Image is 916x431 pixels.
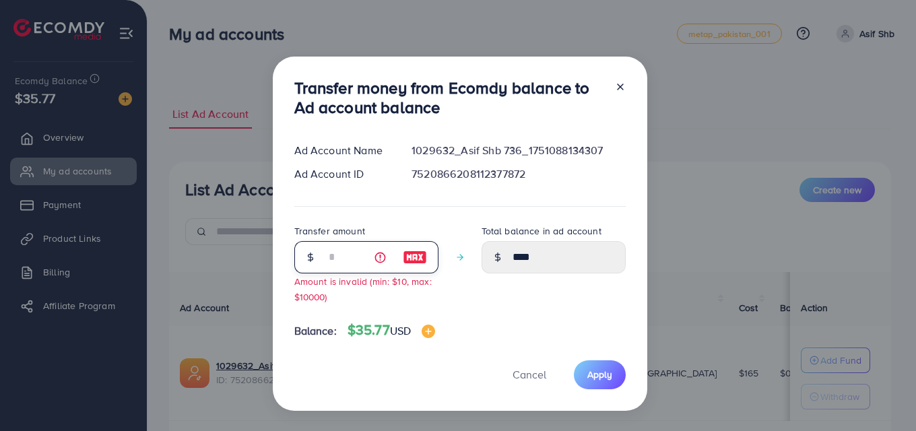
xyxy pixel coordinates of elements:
[294,224,365,238] label: Transfer amount
[496,360,563,389] button: Cancel
[390,323,411,338] span: USD
[513,367,546,382] span: Cancel
[587,368,612,381] span: Apply
[403,249,427,265] img: image
[401,143,636,158] div: 1029632_Asif Shb 736_1751088134307
[284,166,401,182] div: Ad Account ID
[422,325,435,338] img: image
[348,322,435,339] h4: $35.77
[294,78,604,117] h3: Transfer money from Ecomdy balance to Ad account balance
[482,224,601,238] label: Total balance in ad account
[859,370,906,421] iframe: Chat
[294,323,337,339] span: Balance:
[574,360,626,389] button: Apply
[401,166,636,182] div: 7520866208112377872
[294,275,432,303] small: Amount is invalid (min: $10, max: $10000)
[284,143,401,158] div: Ad Account Name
